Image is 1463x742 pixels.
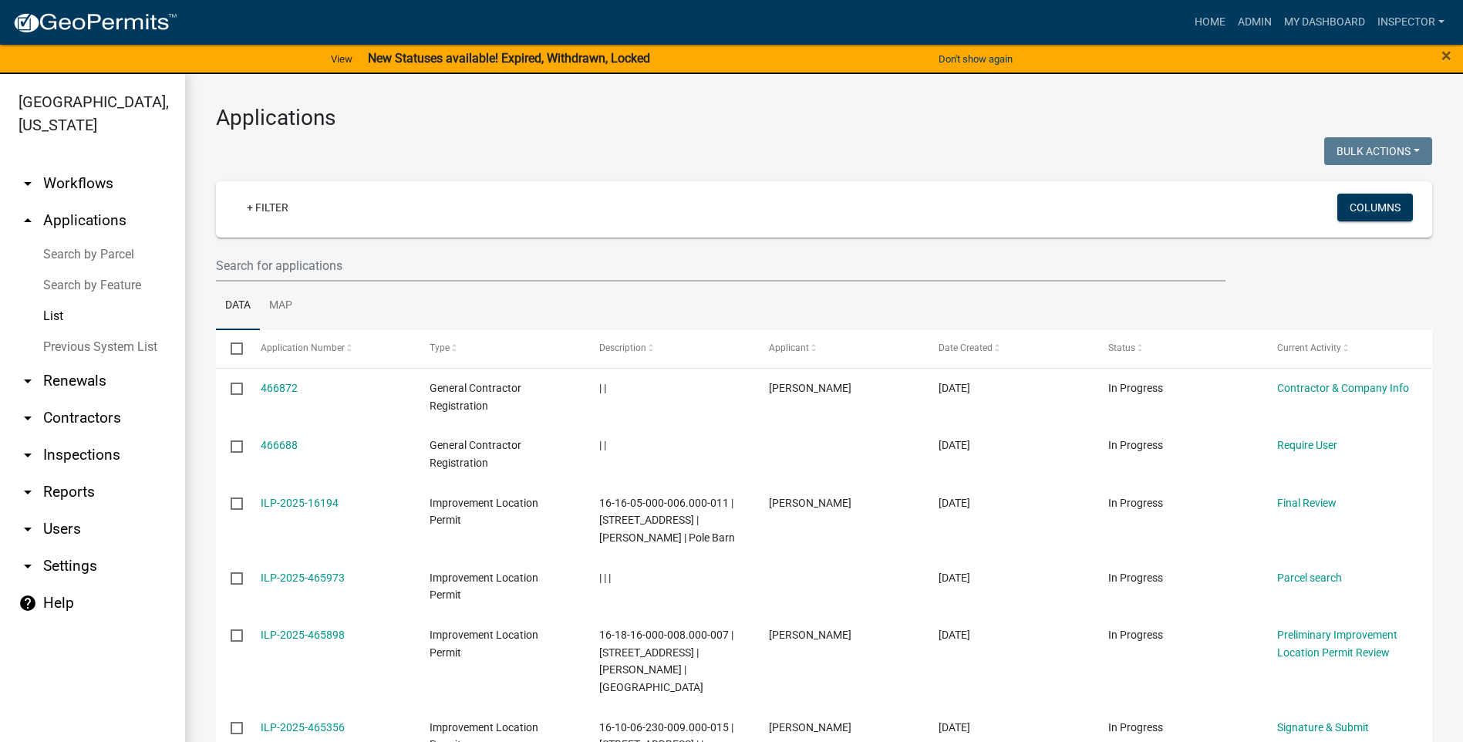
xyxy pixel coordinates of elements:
[216,282,260,331] a: Data
[1277,342,1341,353] span: Current Activity
[415,330,585,367] datatable-header-cell: Type
[932,46,1019,72] button: Don't show again
[939,629,970,641] span: 08/19/2025
[1232,8,1278,37] a: Admin
[19,594,37,612] i: help
[599,439,606,451] span: | |
[261,439,298,451] a: 466688
[1108,572,1163,584] span: In Progress
[1324,137,1432,165] button: Bulk Actions
[599,572,611,584] span: | | |
[430,497,538,527] span: Improvement Location Permit
[260,282,302,331] a: Map
[245,330,415,367] datatable-header-cell: Application Number
[599,629,733,693] span: 16-18-16-000-008.000-007 | 8110 W CO RD 1400 S | Michelle Morrill | Pole Barn
[599,342,646,353] span: Description
[769,721,851,734] span: Tammi J Pearcy
[216,250,1225,282] input: Search for applications
[430,382,521,412] span: General Contractor Registration
[1108,439,1163,451] span: In Progress
[939,439,970,451] span: 08/20/2025
[1277,439,1337,451] a: Require User
[430,572,538,602] span: Improvement Location Permit
[1188,8,1232,37] a: Home
[216,330,245,367] datatable-header-cell: Select
[939,721,970,734] span: 08/18/2025
[1108,721,1163,734] span: In Progress
[368,51,650,66] strong: New Statuses available! Expired, Withdrawn, Locked
[430,629,538,659] span: Improvement Location Permit
[1441,46,1451,65] button: Close
[19,211,37,230] i: arrow_drop_up
[939,497,970,509] span: 08/20/2025
[19,446,37,464] i: arrow_drop_down
[19,174,37,193] i: arrow_drop_down
[1278,8,1371,37] a: My Dashboard
[261,497,339,509] a: ILP-2025-16194
[1262,330,1432,367] datatable-header-cell: Current Activity
[754,330,924,367] datatable-header-cell: Applicant
[261,629,345,641] a: ILP-2025-465898
[1277,497,1337,509] a: Final Review
[769,382,851,394] span: Jillian Sigamala
[430,342,450,353] span: Type
[1277,382,1409,394] a: Contractor & Company Info
[1108,382,1163,394] span: In Progress
[939,342,993,353] span: Date Created
[325,46,359,72] a: View
[1108,497,1163,509] span: In Progress
[19,372,37,390] i: arrow_drop_down
[1441,45,1451,66] span: ×
[599,497,735,545] span: 16-16-05-000-006.000-011 | 5873 S CO RD 850 E | Michael Comer | Pole Barn
[599,382,606,394] span: | |
[769,342,809,353] span: Applicant
[19,520,37,538] i: arrow_drop_down
[261,382,298,394] a: 466872
[769,497,851,509] span: Debbie Martin
[261,342,345,353] span: Application Number
[234,194,301,221] a: + Filter
[216,105,1432,131] h3: Applications
[939,382,970,394] span: 08/20/2025
[261,721,345,734] a: ILP-2025-465356
[261,572,345,584] a: ILP-2025-465973
[19,483,37,501] i: arrow_drop_down
[1337,194,1413,221] button: Columns
[924,330,1094,367] datatable-header-cell: Date Created
[939,572,970,584] span: 08/19/2025
[1108,342,1135,353] span: Status
[1277,572,1342,584] a: Parcel search
[1277,721,1369,734] a: Signature & Submit
[769,629,851,641] span: Michelle Morrill
[585,330,754,367] datatable-header-cell: Description
[430,439,521,469] span: General Contractor Registration
[1371,8,1451,37] a: Inspector
[1093,330,1262,367] datatable-header-cell: Status
[1108,629,1163,641] span: In Progress
[19,557,37,575] i: arrow_drop_down
[19,409,37,427] i: arrow_drop_down
[1277,629,1397,659] a: Preliminary Improvement Location Permit Review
